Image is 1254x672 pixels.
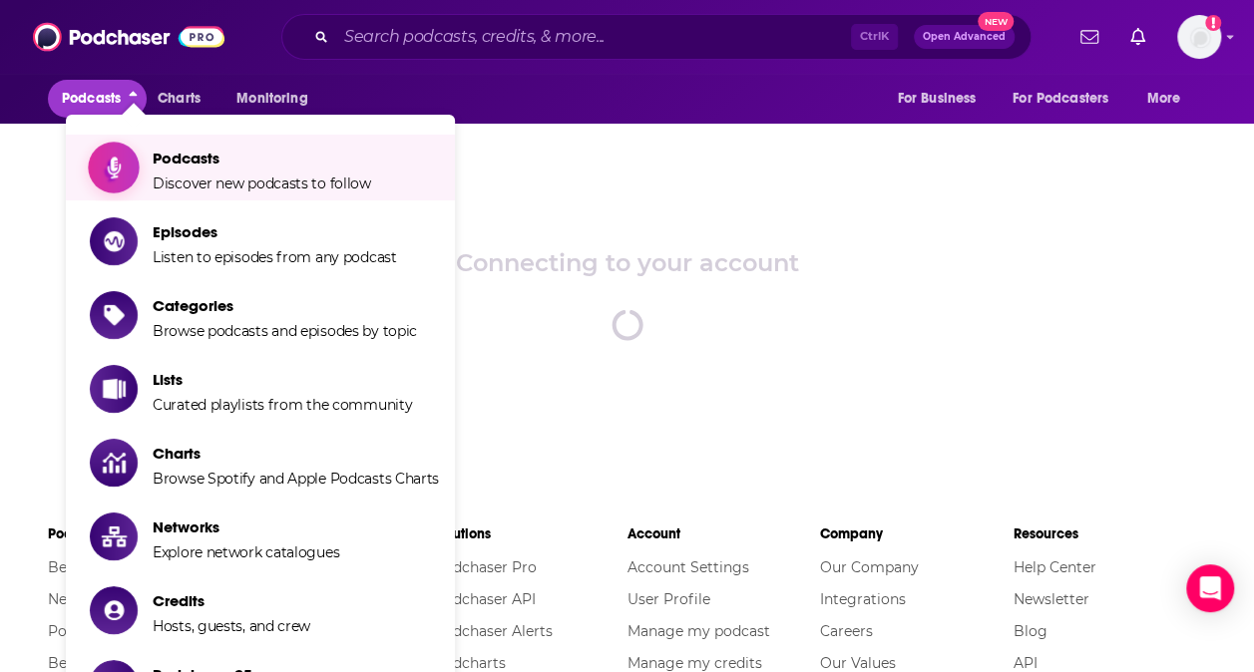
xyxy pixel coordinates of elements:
[820,622,873,640] a: Careers
[627,654,762,672] a: Manage my credits
[978,12,1014,31] span: New
[48,622,155,640] a: Podcast Charts
[1147,85,1181,113] span: More
[153,444,439,463] span: Charts
[153,222,397,241] span: Episodes
[1014,654,1038,672] a: API
[1177,15,1221,59] img: User Profile
[627,590,710,608] a: User Profile
[1000,80,1137,118] button: open menu
[883,80,1001,118] button: open menu
[153,149,371,168] span: Podcasts
[1133,80,1206,118] button: open menu
[1014,558,1096,576] a: Help Center
[1014,516,1207,551] li: Resources
[1122,20,1153,54] a: Show notifications dropdown
[820,654,896,672] a: Our Values
[336,21,851,53] input: Search podcasts, credits, & more...
[456,248,799,277] div: Connecting to your account
[627,558,749,576] a: Account Settings
[153,396,412,414] span: Curated playlists from the community
[153,591,310,610] span: Credits
[222,80,333,118] button: open menu
[1014,590,1089,608] a: Newsletter
[1014,622,1047,640] a: Blog
[153,248,397,266] span: Listen to episodes from any podcast
[153,470,439,488] span: Browse Spotify and Apple Podcasts Charts
[48,80,147,118] button: close menu
[914,25,1015,49] button: Open AdvancedNew
[627,516,821,551] li: Account
[48,590,147,608] a: New Podcasts
[62,85,121,113] span: Podcasts
[153,174,371,192] span: Discover new podcasts to follow
[820,590,906,608] a: Integrations
[48,516,241,551] li: Podcasts
[1013,85,1108,113] span: For Podcasters
[897,85,976,113] span: For Business
[33,18,224,56] img: Podchaser - Follow, Share and Rate Podcasts
[434,516,627,551] li: Solutions
[236,85,307,113] span: Monitoring
[48,654,146,672] a: Best Episodes
[1177,15,1221,59] button: Show profile menu
[627,622,770,640] a: Manage my podcast
[820,516,1014,551] li: Company
[153,370,412,389] span: Lists
[923,32,1006,42] span: Open Advanced
[851,24,898,50] span: Ctrl K
[48,558,148,576] a: Best Podcasts
[153,617,310,635] span: Hosts, guests, and crew
[1072,20,1106,54] a: Show notifications dropdown
[820,558,919,576] a: Our Company
[281,14,1032,60] div: Search podcasts, credits, & more...
[153,517,339,536] span: Networks
[153,296,417,315] span: Categories
[153,543,339,561] span: Explore network catalogues
[158,85,201,113] span: Charts
[145,80,212,118] a: Charts
[1205,15,1221,31] svg: Add a profile image
[1186,564,1234,612] div: Open Intercom Messenger
[153,322,417,340] span: Browse podcasts and episodes by topic
[1177,15,1221,59] span: Logged in as tessvanden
